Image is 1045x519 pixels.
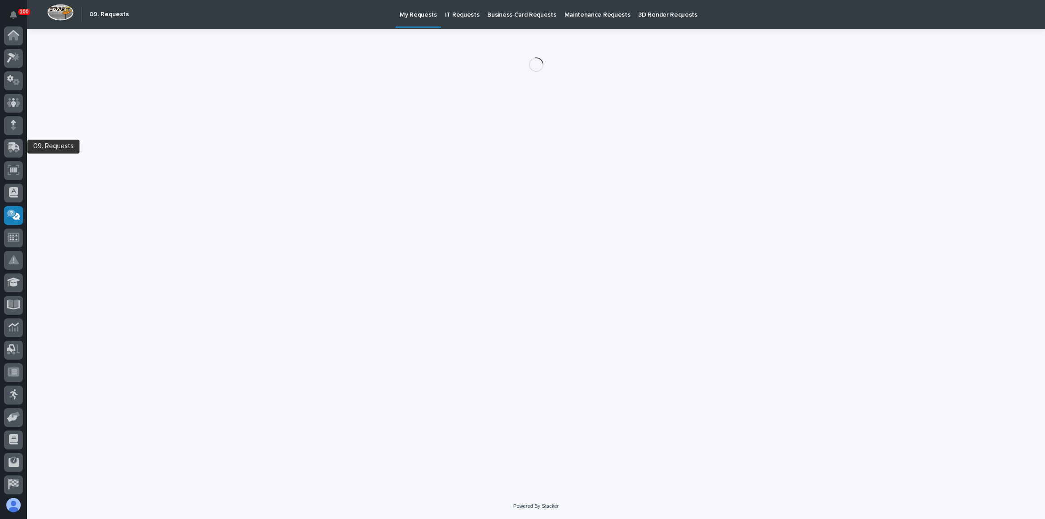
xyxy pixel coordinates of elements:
[89,11,129,18] h2: 09. Requests
[47,4,74,21] img: Workspace Logo
[11,11,23,25] div: Notifications100
[513,503,559,509] a: Powered By Stacker
[20,9,29,15] p: 100
[4,5,23,24] button: Notifications
[4,496,23,515] button: users-avatar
